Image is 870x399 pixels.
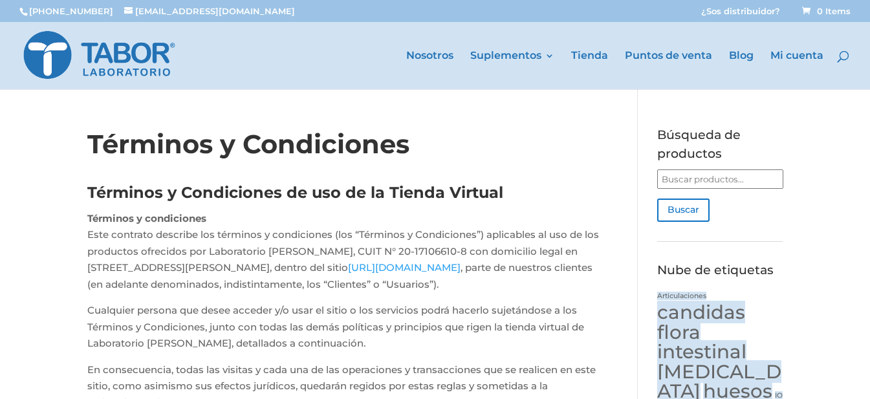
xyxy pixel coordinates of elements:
[625,51,712,89] a: Puntos de venta
[29,6,113,16] a: [PHONE_NUMBER]
[348,261,461,274] a: [URL][DOMAIN_NAME]
[657,301,745,323] a: candidas (2 productos)
[657,321,746,363] a: flora intestinal (2 productos)
[657,292,706,300] a: Articulaciones (1 producto)
[770,51,823,89] a: Mi cuenta
[87,126,600,169] h1: Términos y Condiciones
[87,302,600,361] p: Cualquier persona que desee acceder y/o usar el sitio o los servicios podrá hacerlo sujetándose a...
[657,199,710,222] button: Buscar
[701,7,780,22] a: ¿Sos distribuidor?
[657,169,783,189] input: Buscar productos…
[406,51,453,89] a: Nosotros
[571,51,608,89] a: Tienda
[470,51,554,89] a: Suplementos
[124,6,295,16] a: [EMAIL_ADDRESS][DOMAIN_NAME]
[22,28,177,82] img: Laboratorio Tabor
[799,6,851,16] a: 0 Items
[87,212,206,224] strong: Términos y condiciones
[657,261,783,286] h4: Nube de etiquetas
[87,182,600,210] h4: Términos y Condiciones de uso de la Tienda Virtual
[87,210,600,303] p: Este contrato describe los términos y condiciones (los “Términos y Condiciones”) aplicables al us...
[802,6,851,16] span: 0 Items
[729,51,754,89] a: Blog
[657,126,783,169] h4: Búsqueda de productos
